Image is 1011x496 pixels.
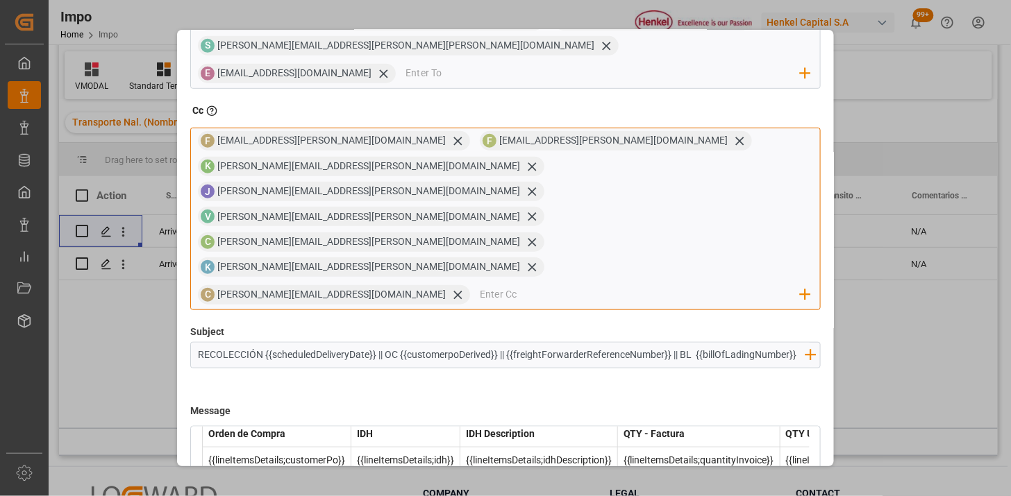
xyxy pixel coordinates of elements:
[217,289,446,300] span: [PERSON_NAME][EMAIL_ADDRESS][DOMAIN_NAME]
[217,236,520,247] span: [PERSON_NAME][EMAIL_ADDRESS][PERSON_NAME][DOMAIN_NAME]
[205,186,210,197] span: J
[480,284,801,305] input: Enter Cc
[192,103,203,118] h2: Cc
[191,343,812,367] input: Enter Subject here
[217,261,520,272] span: [PERSON_NAME][EMAIL_ADDRESS][PERSON_NAME][DOMAIN_NAME]
[205,40,210,51] span: S
[217,185,520,196] span: [PERSON_NAME][EMAIL_ADDRESS][PERSON_NAME][DOMAIN_NAME]
[217,135,446,146] span: [EMAIL_ADDRESS][PERSON_NAME][DOMAIN_NAME]
[217,40,594,51] span: [PERSON_NAME][EMAIL_ADDRESS][PERSON_NAME][PERSON_NAME][DOMAIN_NAME]
[217,211,520,222] span: [PERSON_NAME][EMAIL_ADDRESS][PERSON_NAME][DOMAIN_NAME]
[487,135,492,146] span: F
[205,262,211,273] span: K
[217,160,520,171] span: [PERSON_NAME][EMAIL_ADDRESS][PERSON_NAME][DOMAIN_NAME]
[205,289,211,300] span: C
[205,160,211,171] span: K
[406,63,801,84] input: Enter To
[499,135,728,146] span: [EMAIL_ADDRESS][PERSON_NAME][DOMAIN_NAME]
[205,135,210,146] span: F
[190,399,231,423] label: Message
[190,325,224,339] label: Subject
[205,236,211,247] span: C
[205,67,210,78] span: E
[217,67,371,78] span: [EMAIL_ADDRESS][DOMAIN_NAME]
[205,211,211,222] span: V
